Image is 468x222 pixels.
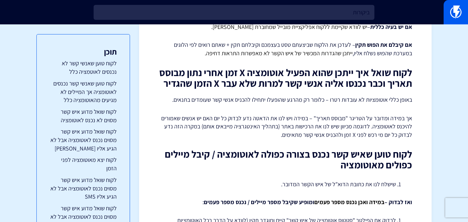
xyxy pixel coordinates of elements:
strong: ואז לבדוק – ומופיע שקיבל מספר מיילים [251,198,412,206]
input: חיפוש מהיר... [94,5,374,20]
strong: / נכנס מספר פעמים [204,198,250,206]
p: – [159,23,412,31]
a: לקוח יצא מאוטומציה לפני הזמן [50,156,117,172]
span: יש לוודא שקיימת ללקוח אפליקציית מובייל שמחוברת [PERSON_NAME]. [211,23,367,31]
span: במידה ואכן נכנס מספר פעמים [314,198,384,206]
h2: לקוח שואל איך ייתכן שהוא הפעיל אוטומציה X זמן אחרי נתון מבוסס תאריך וכבר נכנסו אליה אנשי קשר למרו... [159,67,412,89]
p: אך במידה ומדובר על הטריגר "מבוסס תאריך" – במידה ויש לנו את הדאטה נדע לבדוק כל יום האם יש אנשים שא... [159,114,412,139]
a: לקוח שואל מדוע איש קשר מסוים נכנס לאוטומציה אבל לא הגיע אליו SMS [50,176,117,201]
li: שישלח לנו את כתובת הדוא"ל של איש הקשר המדובר. [175,180,396,189]
a: לקוח שואל מדוע איש קשר מסוים לא נכנס לאוטומציה [50,108,117,124]
a: לקוח טוען שאנשי קשר לא נכנסים לאוטמציה כלל [50,59,117,76]
h3: תוכן [50,47,117,56]
p: : [159,198,412,206]
h2: לקוח טוען שאיש קשר נכנס בצורה כפולה לאוטומציה / קיבל מיילים כפולים מאוטומציה [159,149,412,170]
a: לקוח טוען שאנשי קשר נכנסים לאוטומציה אך המיילים לא מגיעים מהאוטומציה כלל [50,79,117,104]
a: לקוח שואל מדוע איש קשר מסוים נכנס לאוטומציה אבל לא הגיע אליו [PERSON_NAME] [50,127,117,152]
strong: אם יש בעיה כללית [370,23,412,31]
strong: אם קיבלם את הפוש תקין [355,41,412,48]
span: ייתכן שהגדרות המכשיר של איש הקשר לא מאפשרות התראות דחיפה. [205,49,353,57]
p: באופן כללי אוטומציות לא עובדות רטרו – כלומר רק מהרגע שהופעלו יתחילו להכניס אנשי קשר שעומדים בתנאים. [159,95,412,104]
p: – לעדכן את הלקוח שביצעתם טסט בעצמכם וקיבלתם תקין + שאתם רואים לפי הלוגים במערכת שהפוש נשלח אליו, [159,41,412,57]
